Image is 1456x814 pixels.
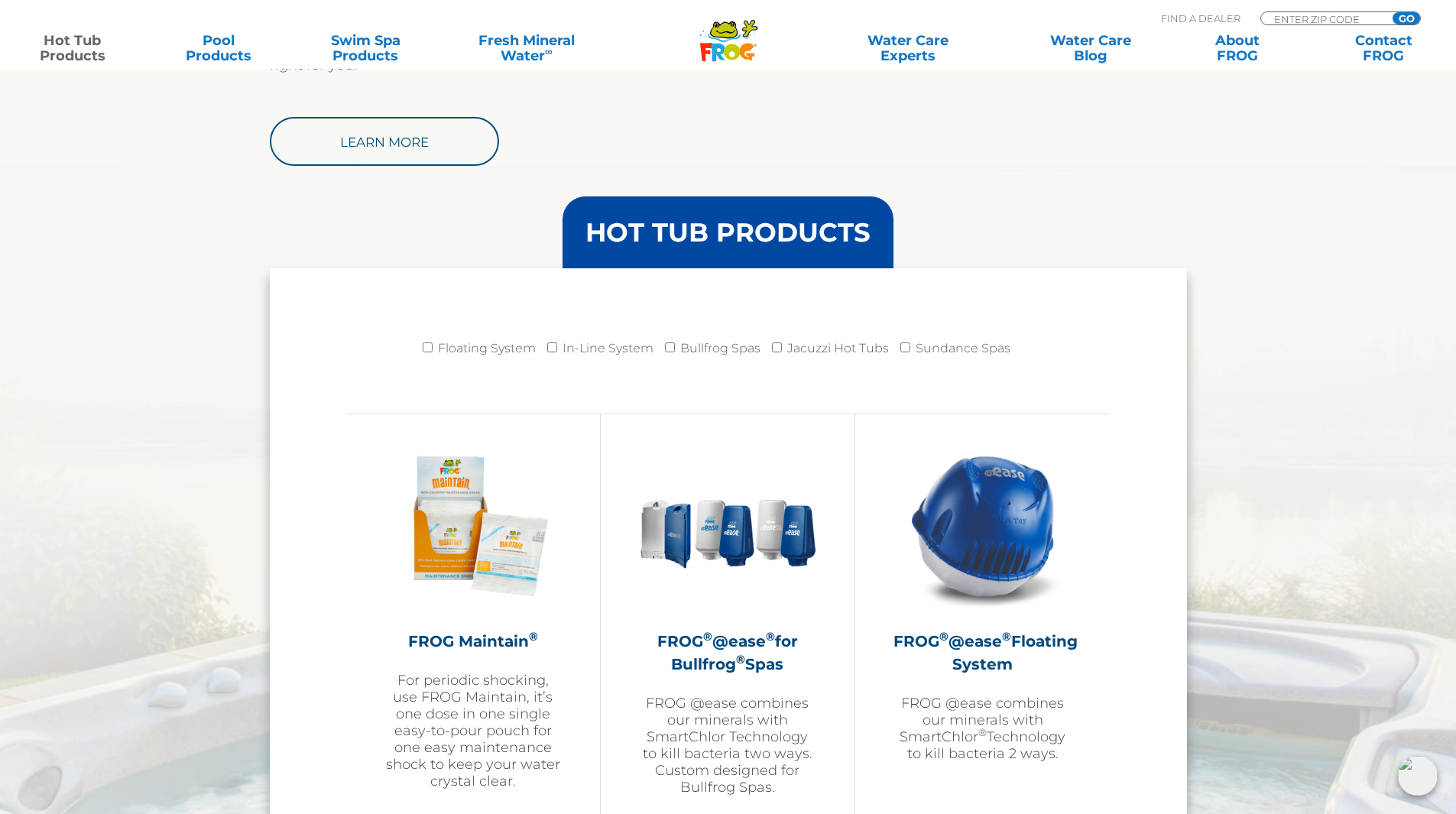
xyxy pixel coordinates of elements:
input: Zip Code Form [1273,12,1376,25]
a: ContactFROG [1327,33,1441,63]
sup: ® [703,629,712,644]
a: Water CareBlog [1033,33,1147,63]
input: GO [1393,12,1420,24]
h2: FROG @ease Floating System [893,630,1072,676]
a: Hot TubProducts [15,33,129,63]
p: FROG @ease combines our minerals with SmartChlor Technology to kill bacteria 2 ways. [893,695,1072,762]
a: AboutFROG [1180,33,1294,63]
a: Fresh MineralWater∞ [455,33,598,63]
sup: ® [766,629,775,644]
a: PoolProducts [162,33,276,63]
img: bullfrog-product-hero-300x300.png [639,437,816,615]
sup: ® [939,629,949,644]
a: Water CareExperts [816,33,1000,63]
h3: HOT TUB PRODUCTS [585,219,871,245]
label: Jacuzzi Hot Tubs [787,333,889,364]
sup: ® [736,652,745,666]
img: hot-tub-product-atease-system-300x300.png [894,437,1072,615]
p: FROG @ease combines our minerals with SmartChlor Technology to kill bacteria two ways. Custom des... [639,695,816,796]
a: Swim SpaProducts [309,33,423,63]
label: Sundance Spas [916,333,1010,364]
label: In-Line System [563,333,653,364]
h2: FROG Maintain [384,630,562,653]
img: Frog_Maintain_Hero-2-v2-300x300.png [384,437,562,615]
sup: ∞ [545,45,553,57]
sup: ® [529,629,538,644]
label: Bullfrog Spas [680,333,760,364]
img: openIcon [1398,756,1438,796]
h2: FROG @ease for Bullfrog Spas [639,630,816,676]
label: Floating System [438,333,536,364]
p: Find A Dealer [1161,11,1240,25]
sup: ® [1002,629,1011,644]
a: Learn More [270,117,499,166]
sup: ® [978,726,987,738]
p: For periodic shocking, use FROG Maintain, it’s one dose in one single easy-to-pour pouch for one ... [384,672,562,790]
